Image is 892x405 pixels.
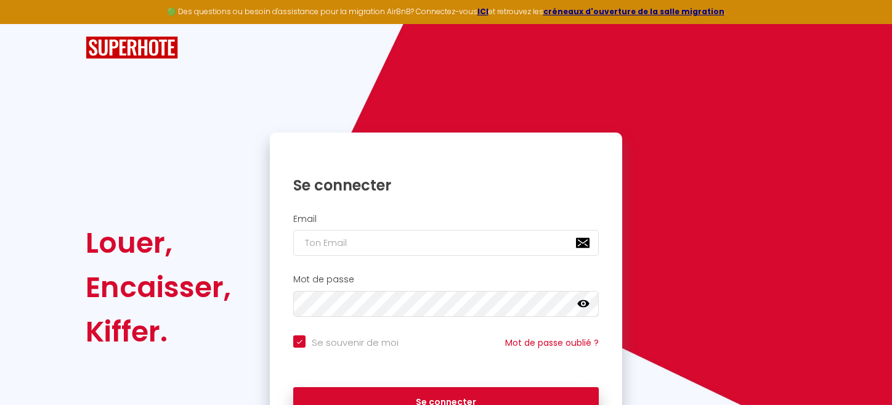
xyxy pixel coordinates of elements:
[505,337,599,349] a: Mot de passe oublié ?
[293,230,599,256] input: Ton Email
[86,265,231,309] div: Encaisser,
[293,176,599,195] h1: Se connecter
[86,36,178,59] img: SuperHote logo
[293,274,599,285] h2: Mot de passe
[293,214,599,224] h2: Email
[86,221,231,265] div: Louer,
[543,6,724,17] a: créneaux d'ouverture de la salle migration
[477,6,489,17] a: ICI
[86,309,231,354] div: Kiffer.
